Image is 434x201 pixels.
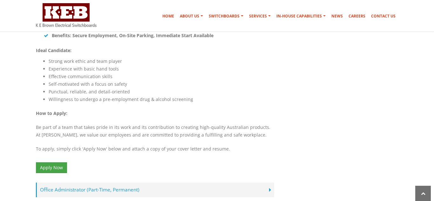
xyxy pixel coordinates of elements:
[329,10,345,23] a: News
[49,65,274,73] li: Experience with basic hand tools
[36,3,97,27] img: K E Brown Electrical Switchboards
[206,10,246,23] a: Switchboards
[52,32,214,38] strong: Benefits: Secure Employment, On-Site Parking, Immediate Start Available
[49,96,274,103] li: Willingness to undergo a pre-employment drug & alcohol screening
[49,80,274,88] li: Self-motivated with a focus on safety
[36,47,71,53] strong: Ideal Candidate:
[36,120,274,142] p: Be part of a team that takes pride in its work and its contribution to creating high-quality Aust...
[369,10,398,23] a: Contact Us
[36,110,67,116] strong: How to Apply:
[177,10,206,23] a: About Us
[274,10,328,23] a: In-house Capabilities
[346,10,368,23] a: Careers
[49,57,274,65] li: Strong work ethic and team player
[247,10,273,23] a: Services
[36,162,67,173] a: Apply Now
[36,183,274,197] label: Office Administrator (Part-Time, Permanent)
[36,142,274,156] p: To apply, simply click 'Apply Now' below and attach a copy of your cover letter and resume.
[49,88,274,96] li: Punctual, reliable, and detail-oriented
[49,73,274,80] li: Effective communication skills
[160,10,177,23] a: Home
